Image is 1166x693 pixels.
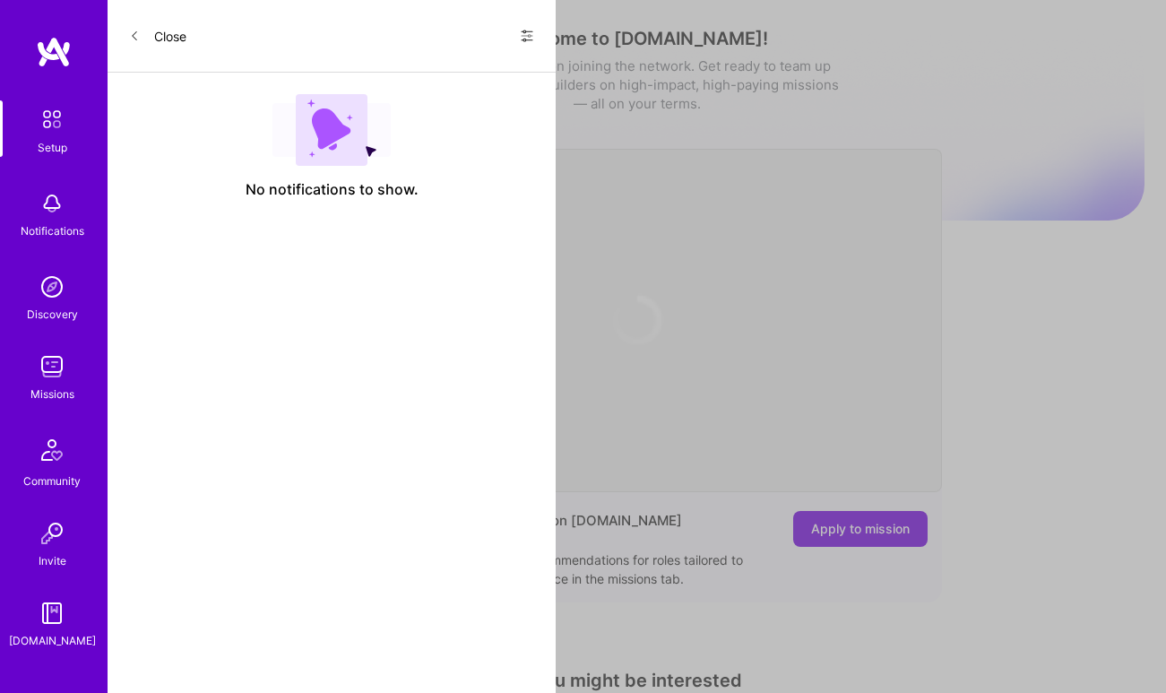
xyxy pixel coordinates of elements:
img: empty [272,94,391,166]
span: No notifications to show. [246,180,419,199]
div: Setup [38,138,67,157]
div: Discovery [27,305,78,324]
img: Community [30,429,73,472]
img: teamwork [34,349,70,385]
img: bell [34,186,70,221]
img: guide book [34,595,70,631]
div: Missions [30,385,74,403]
div: Community [23,472,81,490]
div: Notifications [21,221,84,240]
img: logo [36,36,72,68]
div: Invite [39,551,66,570]
img: setup [33,100,71,138]
button: Close [129,22,186,50]
div: [DOMAIN_NAME] [9,631,96,650]
img: discovery [34,269,70,305]
img: Invite [34,515,70,551]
